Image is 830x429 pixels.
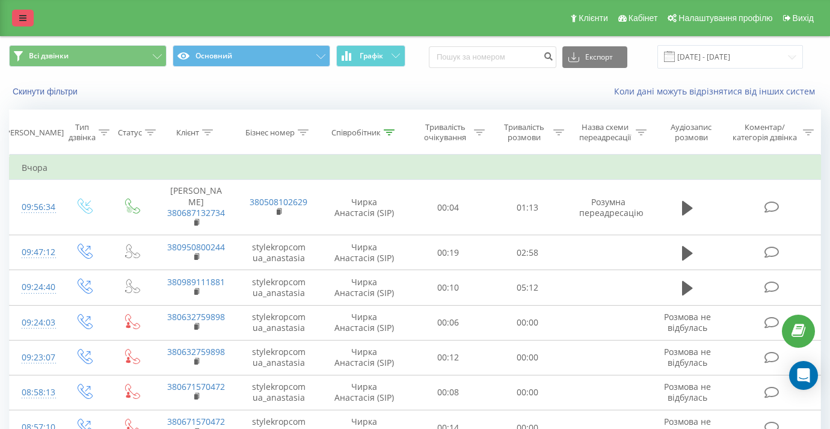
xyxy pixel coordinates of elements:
[664,381,711,403] span: Розмова не відбулась
[614,85,821,97] a: Коли дані можуть відрізнятися вiд інших систем
[118,128,142,138] div: Статус
[167,207,225,218] a: 380687132734
[22,196,48,219] div: 09:56:34
[238,305,320,340] td: stylekropcomua_anastasia
[488,235,567,270] td: 02:58
[22,241,48,264] div: 09:47:12
[629,13,658,23] span: Кабінет
[155,180,238,235] td: [PERSON_NAME]
[408,235,488,270] td: 00:19
[238,340,320,375] td: stylekropcomua_anastasia
[167,346,225,357] a: 380632759898
[320,340,408,375] td: Чирка Анастасія (SIP)
[579,13,608,23] span: Клієнти
[793,13,814,23] span: Вихід
[3,128,64,138] div: [PERSON_NAME]
[789,361,818,390] div: Open Intercom Messenger
[331,128,381,138] div: Співробітник
[320,180,408,235] td: Чирка Анастасія (SIP)
[664,311,711,333] span: Розмова не відбулась
[29,51,69,61] span: Всі дзвінки
[167,241,225,253] a: 380950800244
[429,46,556,68] input: Пошук за номером
[320,375,408,410] td: Чирка Анастасія (SIP)
[578,122,633,143] div: Назва схеми переадресації
[408,375,488,410] td: 00:08
[9,45,167,67] button: Всі дзвінки
[488,180,567,235] td: 01:13
[488,270,567,305] td: 05:12
[320,235,408,270] td: Чирка Анастасія (SIP)
[499,122,550,143] div: Тривалість розмови
[22,346,48,369] div: 09:23:07
[664,346,711,368] span: Розмова не відбулась
[678,13,772,23] span: Налаштування профілю
[408,340,488,375] td: 00:12
[408,180,488,235] td: 00:04
[488,340,567,375] td: 00:00
[245,128,295,138] div: Бізнес номер
[250,196,307,208] a: 380508102629
[238,375,320,410] td: stylekropcomua_anastasia
[167,311,225,323] a: 380632759898
[360,52,383,60] span: Графік
[320,270,408,305] td: Чирка Анастасія (SIP)
[562,46,627,68] button: Експорт
[336,45,405,67] button: Графік
[167,276,225,288] a: 380989111881
[660,122,722,143] div: Аудіозапис розмови
[173,45,330,67] button: Основний
[730,122,800,143] div: Коментар/категорія дзвінка
[419,122,471,143] div: Тривалість очікування
[238,270,320,305] td: stylekropcomua_anastasia
[488,305,567,340] td: 00:00
[9,86,84,97] button: Скинути фільтри
[167,381,225,392] a: 380671570472
[167,416,225,427] a: 380671570472
[22,311,48,335] div: 09:24:03
[567,180,650,235] td: Розумна переадресацію
[22,381,48,404] div: 08:58:13
[22,276,48,299] div: 09:24:40
[176,128,199,138] div: Клієнт
[408,270,488,305] td: 00:10
[320,305,408,340] td: Чирка Анастасія (SIP)
[488,375,567,410] td: 00:00
[69,122,96,143] div: Тип дзвінка
[408,305,488,340] td: 00:06
[238,235,320,270] td: stylekropcomua_anastasia
[10,156,821,180] td: Вчора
